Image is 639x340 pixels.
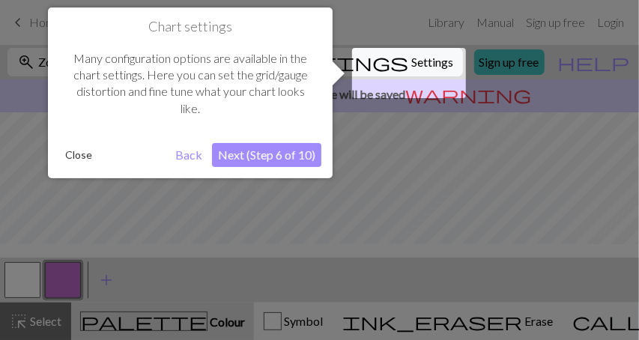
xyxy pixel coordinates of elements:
button: Close [59,144,98,166]
h1: Chart settings [59,19,321,35]
div: Chart settings [48,7,333,178]
button: Back [169,143,208,167]
div: Many configuration options are available in the chart settings. Here you can set the grid/gauge d... [59,35,321,133]
button: Next (Step 6 of 10) [212,143,321,167]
